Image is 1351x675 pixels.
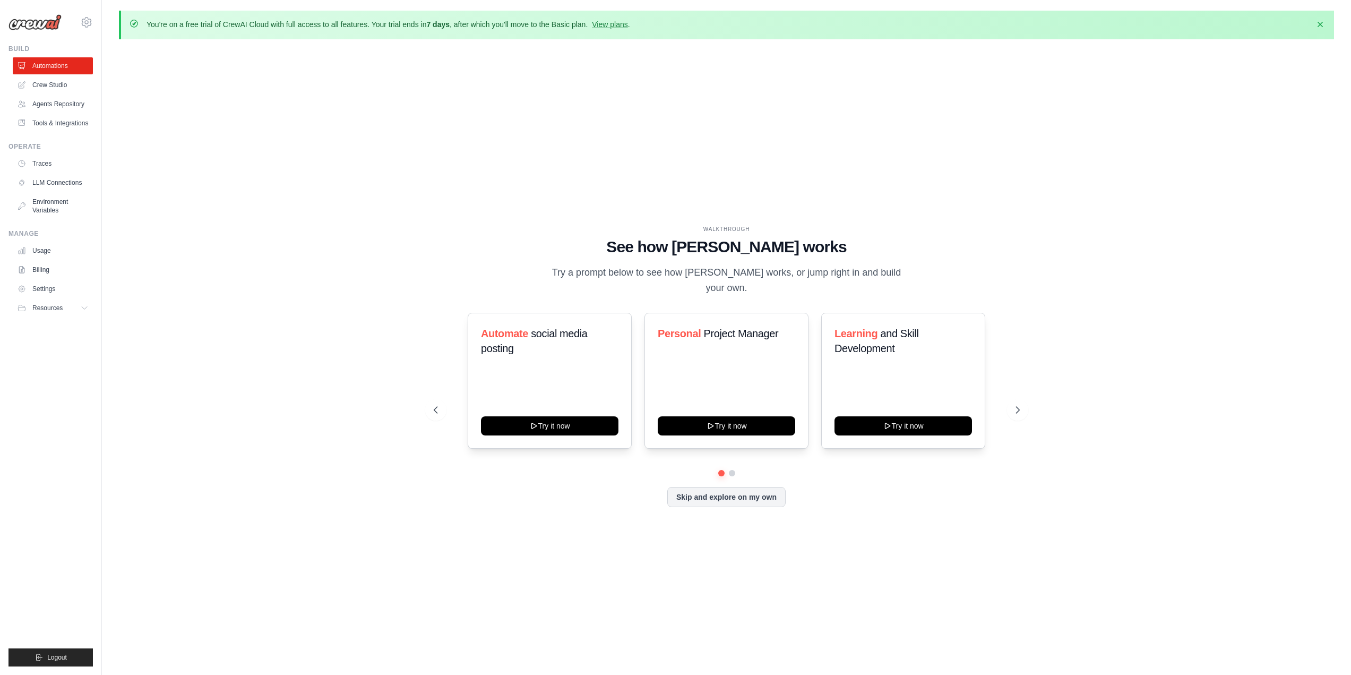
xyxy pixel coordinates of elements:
[8,229,93,238] div: Manage
[13,193,93,219] a: Environment Variables
[703,328,778,339] span: Project Manager
[13,280,93,297] a: Settings
[32,304,63,312] span: Resources
[667,487,786,507] button: Skip and explore on my own
[147,19,630,30] p: You're on a free trial of CrewAI Cloud with full access to all features. Your trial ends in , aft...
[592,20,627,29] a: View plans
[658,328,701,339] span: Personal
[13,115,93,132] a: Tools & Integrations
[834,416,972,435] button: Try it now
[13,96,93,113] a: Agents Repository
[13,242,93,259] a: Usage
[8,648,93,667] button: Logout
[548,265,905,296] p: Try a prompt below to see how [PERSON_NAME] works, or jump right in and build your own.
[658,416,795,435] button: Try it now
[13,261,93,278] a: Billing
[8,14,62,30] img: Logo
[13,174,93,191] a: LLM Connections
[47,653,67,662] span: Logout
[13,76,93,93] a: Crew Studio
[8,45,93,53] div: Build
[434,225,1020,233] div: WALKTHROUGH
[434,237,1020,257] h1: See how [PERSON_NAME] works
[13,300,93,317] button: Resources
[426,20,450,29] strong: 7 days
[481,328,528,339] span: Automate
[834,328,877,339] span: Learning
[8,142,93,151] div: Operate
[481,416,618,435] button: Try it now
[13,155,93,172] a: Traces
[13,57,93,74] a: Automations
[481,328,588,354] span: social media posting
